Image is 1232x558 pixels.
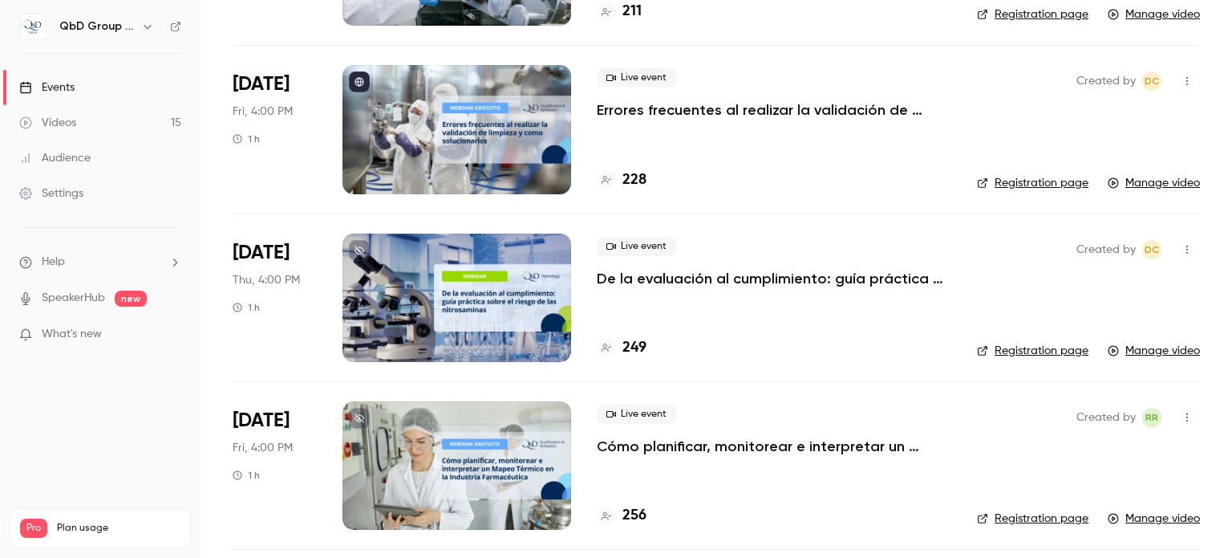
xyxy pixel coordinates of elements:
[19,185,83,202] div: Settings
[597,1,642,22] a: 211
[597,169,646,191] a: 228
[1142,71,1161,91] span: Daniel Cubero
[19,150,91,166] div: Audience
[233,65,317,193] div: Jul 18 Fri, 9:00 AM (America/Bogota)
[42,290,105,307] a: SpeakerHub
[1076,71,1136,91] span: Created by
[233,440,293,456] span: Fri, 4:00 PM
[597,269,951,288] a: De la evaluación al cumplimiento: guía práctica sobre el riesgo de las nitrosaminas
[597,100,951,120] a: Errores frecuentes al realizar la validación de limpieza y como solucionarlos
[233,272,300,288] span: Thu, 4:00 PM
[59,18,135,35] h6: QbD Group ES
[162,328,181,342] iframe: Noticeable Trigger
[42,326,102,343] span: What's new
[20,14,46,39] img: QbD Group ES
[622,505,646,527] h4: 256
[597,505,646,527] a: 256
[42,254,65,271] span: Help
[597,337,646,359] a: 249
[1142,240,1161,259] span: Daniel Cubero
[1145,71,1159,91] span: DC
[19,254,181,271] li: help-dropdown-opener
[597,437,951,456] a: Cómo planificar, monitorear e interpretar un Mapeo Térmico en la Industria Farmacéutica
[233,408,290,434] span: [DATE]
[1076,408,1136,427] span: Created by
[233,301,260,314] div: 1 h
[622,1,642,22] h4: 211
[1108,6,1200,22] a: Manage video
[233,240,290,266] span: [DATE]
[977,343,1088,359] a: Registration page
[1076,240,1136,259] span: Created by
[1145,408,1158,427] span: RR
[597,405,676,424] span: Live event
[233,234,317,362] div: Jun 19 Thu, 4:00 PM (Europe/Madrid)
[622,169,646,191] h4: 228
[233,104,293,120] span: Fri, 4:00 PM
[57,522,180,535] span: Plan usage
[977,175,1088,191] a: Registration page
[233,401,317,530] div: May 23 Fri, 9:00 AM (America/Bogota)
[1145,240,1159,259] span: DC
[233,71,290,97] span: [DATE]
[622,337,646,359] h4: 249
[977,511,1088,527] a: Registration page
[1108,511,1200,527] a: Manage video
[233,469,260,482] div: 1 h
[115,291,147,307] span: new
[597,237,676,256] span: Live event
[1142,408,1161,427] span: Rosa Ramos
[20,519,47,538] span: Pro
[1108,343,1200,359] a: Manage video
[597,68,676,88] span: Live event
[977,6,1088,22] a: Registration page
[19,79,75,96] div: Events
[233,132,260,145] div: 1 h
[19,115,76,131] div: Videos
[1108,175,1200,191] a: Manage video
